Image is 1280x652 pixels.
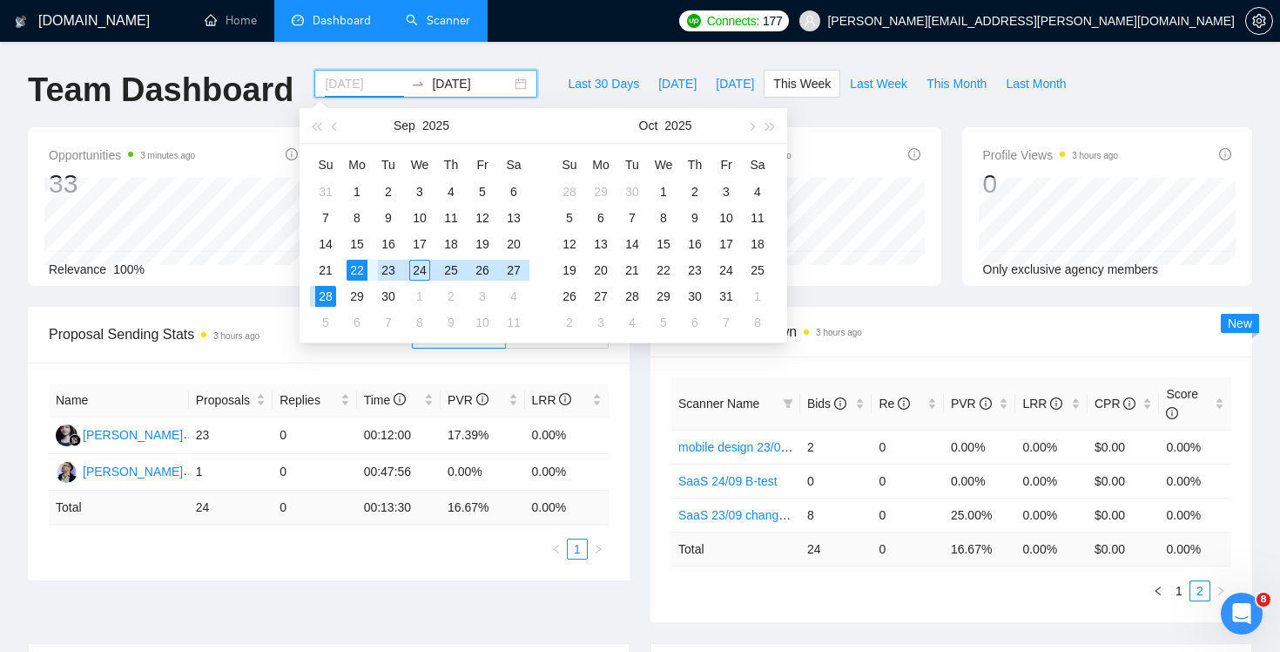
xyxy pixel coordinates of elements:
[467,257,498,283] td: 2025-09-26
[116,492,232,561] button: Чат
[568,540,587,559] a: 1
[310,205,341,231] td: 2025-09-07
[551,544,562,554] span: left
[678,440,867,454] a: mobile design 23/09 hook changed
[773,74,831,93] span: This Week
[1166,387,1198,420] span: Score
[18,261,330,325] div: Profile image for Nazarпеределал сканнер с mobile design(новый активный), внес Ваши рекомендации,...
[378,181,399,202] div: 2
[554,257,585,283] td: 2025-10-19
[559,393,571,405] span: info-circle
[1245,14,1273,28] a: setting
[117,293,185,311] div: • 5 ч назад
[559,207,580,228] div: 5
[664,108,691,143] button: 2025
[742,257,773,283] td: 2025-10-25
[716,260,737,281] div: 24
[622,234,643,255] div: 14
[435,205,467,231] td: 2025-09-11
[476,393,488,405] span: info-circle
[622,312,643,333] div: 4
[435,257,467,283] td: 2025-09-25
[404,283,435,309] td: 2025-10-01
[378,312,399,333] div: 7
[25,478,323,528] div: ✅ How To: Connect your agency to [DOMAIN_NAME]
[763,11,782,31] span: 177
[850,74,907,93] span: Last Week
[325,74,404,93] input: Start date
[77,276,901,290] span: переделал сканнер с mobile design(новый активный), внес Ваши рекомендации, посмотрите, пожалуйста...
[409,260,430,281] div: 24
[554,283,585,309] td: 2025-10-26
[472,207,493,228] div: 12
[503,207,524,228] div: 13
[300,28,331,59] div: Закрыть
[1072,151,1118,160] time: 3 hours ago
[1006,74,1066,93] span: Last Month
[1189,581,1210,601] li: 2
[310,257,341,283] td: 2025-09-21
[56,427,183,441] a: RS[PERSON_NAME]
[56,461,77,483] img: YH
[590,260,611,281] div: 20
[409,181,430,202] div: 3
[347,234,367,255] div: 15
[56,464,183,478] a: YH[PERSON_NAME]
[679,205,711,231] td: 2025-10-09
[411,77,425,91] span: to
[140,151,195,160] time: 3 minutes ago
[616,309,648,336] td: 2025-11-04
[742,179,773,205] td: 2025-10-04
[622,286,643,307] div: 28
[747,207,768,228] div: 11
[315,286,336,307] div: 28
[747,234,768,255] div: 18
[706,70,764,98] button: [DATE]
[679,257,711,283] td: 2025-10-23
[1148,581,1169,601] li: Previous Page
[280,391,336,410] span: Replies
[310,309,341,336] td: 2025-10-05
[616,179,648,205] td: 2025-09-30
[671,321,1231,343] span: Scanner Breakdown
[56,424,77,446] img: RS
[1169,581,1189,601] li: 1
[498,179,529,205] td: 2025-09-06
[568,74,639,93] span: Last 30 Days
[742,309,773,336] td: 2025-11-08
[36,275,71,310] img: Profile image for Nazar
[1256,593,1270,607] span: 8
[585,205,616,231] td: 2025-10-06
[585,257,616,283] td: 2025-10-20
[472,312,493,333] div: 10
[711,179,742,205] td: 2025-10-03
[264,535,316,547] span: Помощь
[404,231,435,257] td: 2025-09-17
[347,207,367,228] div: 8
[804,15,816,27] span: user
[554,151,585,179] th: Su
[113,262,145,276] span: 100%
[816,328,862,337] time: 3 hours ago
[917,70,996,98] button: This Month
[679,231,711,257] td: 2025-10-16
[472,286,493,307] div: 3
[764,70,840,98] button: This Week
[684,286,705,307] div: 30
[30,535,87,547] span: Главная
[467,205,498,231] td: 2025-09-12
[679,309,711,336] td: 2025-11-06
[435,179,467,205] td: 2025-09-04
[83,425,183,445] div: [PERSON_NAME]
[908,148,920,160] span: info-circle
[373,231,404,257] td: 2025-09-16
[373,309,404,336] td: 2025-10-07
[378,234,399,255] div: 16
[49,262,106,276] span: Relevance
[648,309,679,336] td: 2025-11-05
[498,257,529,283] td: 2025-09-27
[49,167,195,200] div: 33
[1153,586,1163,596] span: left
[435,151,467,179] th: Th
[498,151,529,179] th: Sa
